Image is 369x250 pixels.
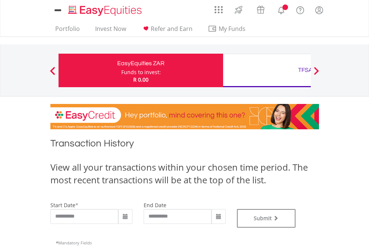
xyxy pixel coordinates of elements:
a: FAQ's and Support [291,2,310,17]
button: Previous [45,70,60,78]
span: Refer and Earn [151,25,193,33]
span: Mandatory Fields [56,240,92,246]
a: Refer and Earn [138,25,196,37]
a: Invest Now [92,25,129,37]
label: start date [50,202,75,209]
a: AppsGrid [210,2,228,14]
a: Home page [65,2,145,17]
button: Submit [237,209,296,228]
span: R 0.00 [133,76,148,83]
img: vouchers-v2.svg [254,4,267,16]
a: Vouchers [250,2,272,16]
span: My Funds [208,24,257,34]
label: end date [144,202,166,209]
img: EasyEquities_Logo.png [67,4,145,17]
a: Notifications [272,2,291,17]
div: Funds to invest: [121,69,161,76]
img: EasyCredit Promotion Banner [50,104,319,129]
div: EasyEquities ZAR [63,58,219,69]
a: My Profile [310,2,329,18]
div: View all your transactions within your chosen time period. The most recent transactions will be a... [50,161,319,187]
h1: Transaction History [50,137,319,154]
a: Portfolio [52,25,83,37]
img: grid-menu-icon.svg [215,6,223,14]
img: thrive-v2.svg [232,4,245,16]
button: Next [309,70,324,78]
